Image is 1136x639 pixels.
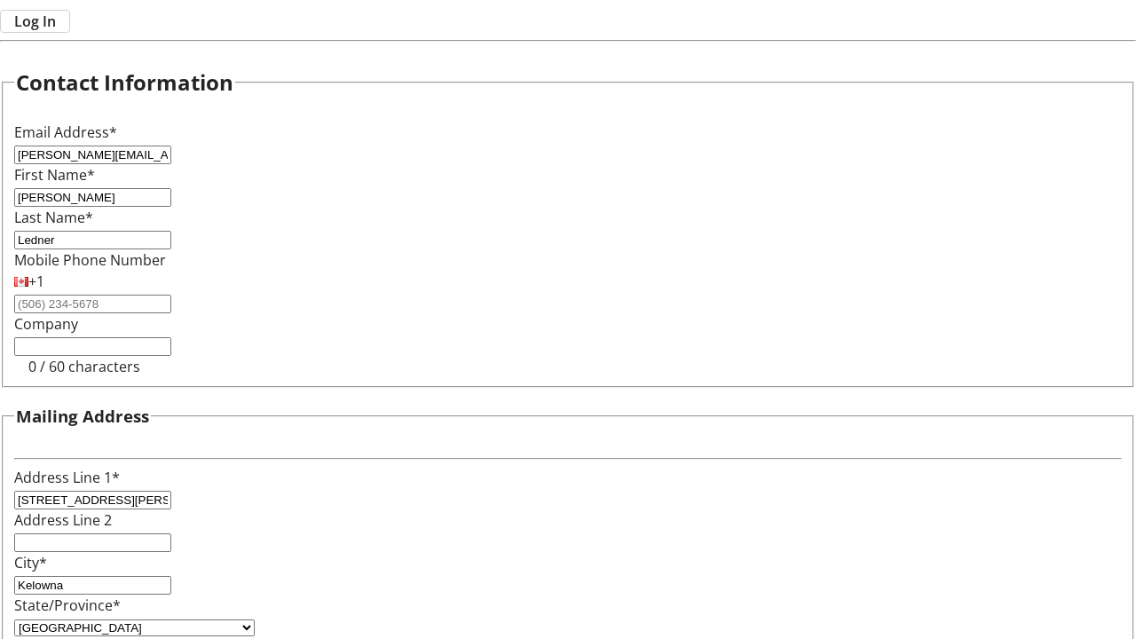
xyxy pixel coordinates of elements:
[14,491,171,509] input: Address
[14,295,171,313] input: (506) 234-5678
[14,208,93,227] label: Last Name*
[14,11,56,32] span: Log In
[16,404,149,429] h3: Mailing Address
[14,510,112,530] label: Address Line 2
[14,576,171,595] input: City
[14,250,166,270] label: Mobile Phone Number
[14,165,95,185] label: First Name*
[28,357,140,376] tr-character-limit: 0 / 60 characters
[14,553,47,572] label: City*
[14,314,78,334] label: Company
[14,468,120,487] label: Address Line 1*
[14,596,121,615] label: State/Province*
[14,122,117,142] label: Email Address*
[16,67,233,99] h2: Contact Information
